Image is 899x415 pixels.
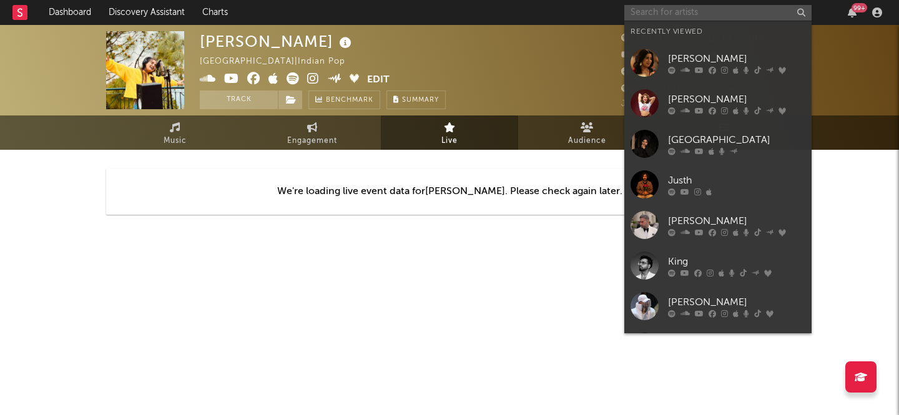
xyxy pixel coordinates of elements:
[624,42,812,83] a: [PERSON_NAME]
[624,205,812,245] a: [PERSON_NAME]
[624,124,812,164] a: [GEOGRAPHIC_DATA]
[848,7,857,17] button: 99+
[624,245,812,286] a: King
[243,115,381,150] a: Engagement
[668,92,805,107] div: [PERSON_NAME]
[624,286,812,326] a: [PERSON_NAME]
[621,34,668,42] span: 370,217
[287,134,337,149] span: Engagement
[621,68,665,76] span: 32,000
[106,115,243,150] a: Music
[200,54,360,69] div: [GEOGRAPHIC_DATA] | Indian Pop
[164,134,187,149] span: Music
[381,115,518,150] a: Live
[668,254,805,269] div: King
[668,173,805,188] div: Justh
[624,5,812,21] input: Search for artists
[106,168,793,215] div: We're loading live event data for [PERSON_NAME] . Please check again later.
[200,90,278,109] button: Track
[624,326,812,367] a: [PERSON_NAME]
[386,90,446,109] button: Summary
[668,132,805,147] div: [GEOGRAPHIC_DATA]
[621,85,754,93] span: 2,208,801 Monthly Listeners
[668,51,805,66] div: [PERSON_NAME]
[624,164,812,205] a: Justh
[326,93,373,108] span: Benchmark
[852,3,867,12] div: 99 +
[668,213,805,228] div: [PERSON_NAME]
[402,97,439,104] span: Summary
[200,31,355,52] div: [PERSON_NAME]
[668,295,805,310] div: [PERSON_NAME]
[441,134,458,149] span: Live
[621,100,695,108] span: Jump Score: 66.4
[621,51,664,59] span: 77,200
[631,24,805,39] div: Recently Viewed
[624,83,812,124] a: [PERSON_NAME]
[308,90,380,109] a: Benchmark
[568,134,606,149] span: Audience
[518,115,656,150] a: Audience
[367,72,390,88] button: Edit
